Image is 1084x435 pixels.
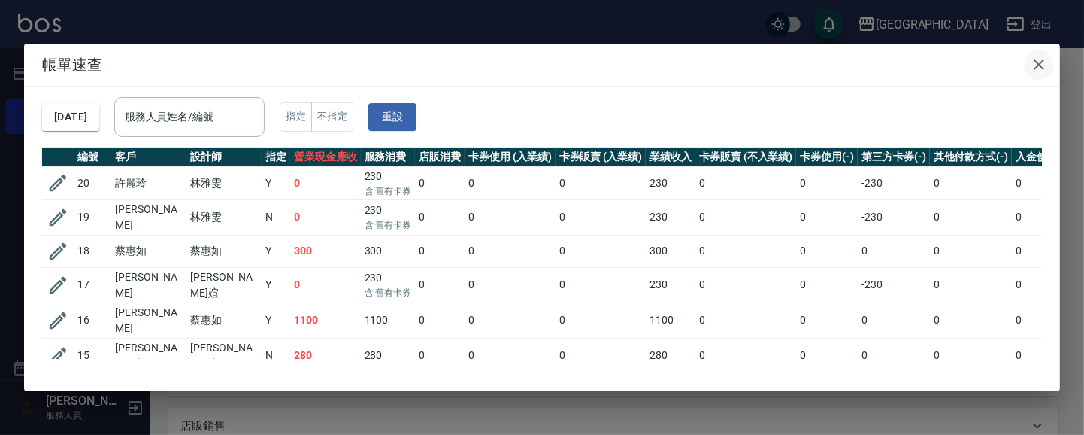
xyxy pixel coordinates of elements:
[646,338,695,373] td: 280
[930,338,1013,373] td: 0
[111,199,186,235] td: [PERSON_NAME]
[695,267,796,303] td: 0
[858,199,930,235] td: -230
[361,303,416,338] td: 1100
[556,166,646,199] td: 0
[858,166,930,199] td: -230
[290,303,361,338] td: 1100
[415,338,465,373] td: 0
[796,235,858,267] td: 0
[695,235,796,267] td: 0
[415,303,465,338] td: 0
[858,338,930,373] td: 0
[24,44,1060,86] h2: 帳單速查
[361,235,416,267] td: 300
[415,267,465,303] td: 0
[695,199,796,235] td: 0
[74,148,111,167] th: 編號
[465,166,556,199] td: 0
[74,166,111,199] td: 20
[465,338,556,373] td: 0
[74,338,111,373] td: 15
[186,199,262,235] td: 林雅雯
[556,303,646,338] td: 0
[290,338,361,373] td: 280
[262,235,290,267] td: Y
[111,267,186,303] td: [PERSON_NAME]
[290,235,361,267] td: 300
[415,199,465,235] td: 0
[262,267,290,303] td: Y
[930,235,1013,267] td: 0
[646,148,695,167] th: 業績收入
[858,267,930,303] td: -230
[695,338,796,373] td: 0
[1012,338,1073,373] td: 0
[111,235,186,267] td: 蔡惠如
[646,199,695,235] td: 230
[465,303,556,338] td: 0
[361,338,416,373] td: 280
[262,199,290,235] td: N
[646,166,695,199] td: 230
[1012,303,1073,338] td: 0
[465,267,556,303] td: 0
[365,184,412,198] p: 含 舊有卡券
[646,267,695,303] td: 230
[858,303,930,338] td: 0
[111,303,186,338] td: [PERSON_NAME]
[415,148,465,167] th: 店販消費
[695,166,796,199] td: 0
[111,148,186,167] th: 客戶
[556,148,646,167] th: 卡券販賣 (入業績)
[646,303,695,338] td: 1100
[290,199,361,235] td: 0
[111,338,186,373] td: [PERSON_NAME]媗
[262,303,290,338] td: Y
[796,338,858,373] td: 0
[361,148,416,167] th: 服務消費
[74,199,111,235] td: 19
[361,199,416,235] td: 230
[361,267,416,303] td: 230
[111,166,186,199] td: 許麗玲
[796,166,858,199] td: 0
[796,148,858,167] th: 卡券使用(-)
[858,148,930,167] th: 第三方卡券(-)
[280,102,312,132] button: 指定
[74,267,111,303] td: 17
[930,166,1013,199] td: 0
[365,218,412,232] p: 含 舊有卡券
[930,148,1013,167] th: 其他付款方式(-)
[186,303,262,338] td: 蔡惠如
[556,338,646,373] td: 0
[368,103,416,131] button: 重設
[1012,166,1073,199] td: 0
[796,199,858,235] td: 0
[858,235,930,267] td: 0
[262,166,290,199] td: Y
[465,199,556,235] td: 0
[262,338,290,373] td: N
[186,166,262,199] td: 林雅雯
[1012,267,1073,303] td: 0
[290,267,361,303] td: 0
[361,166,416,199] td: 230
[1012,235,1073,267] td: 0
[695,303,796,338] td: 0
[930,267,1013,303] td: 0
[262,148,290,167] th: 指定
[186,267,262,303] td: [PERSON_NAME]媗
[695,148,796,167] th: 卡券販賣 (不入業績)
[74,303,111,338] td: 16
[290,166,361,199] td: 0
[1012,199,1073,235] td: 0
[556,199,646,235] td: 0
[1012,148,1073,167] th: 入金使用(-)
[646,235,695,267] td: 300
[796,303,858,338] td: 0
[930,199,1013,235] td: 0
[465,235,556,267] td: 0
[465,148,556,167] th: 卡券使用 (入業績)
[42,103,99,131] button: [DATE]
